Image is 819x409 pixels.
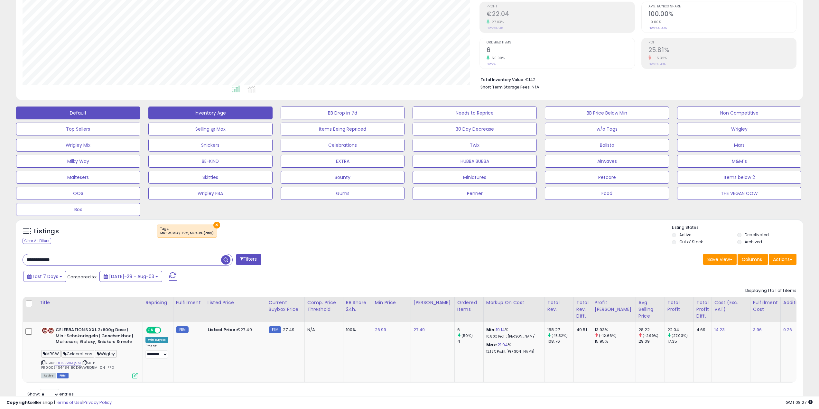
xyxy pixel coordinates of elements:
div: 4.69 [696,327,707,333]
button: w/o Tags [545,123,669,135]
button: Wrigley Mix [16,139,140,152]
small: -15.32% [651,56,667,60]
div: Markup on Cost [486,299,542,306]
h2: 100.00% [648,10,796,19]
span: Compared to: [67,274,97,280]
a: Terms of Use [55,399,82,405]
span: Show: entries [27,391,74,397]
div: 49.51 [576,327,587,333]
a: 21.94 [498,342,508,348]
div: Total Profit Diff. [696,299,709,320]
th: The percentage added to the cost of goods (COGS) that forms the calculator for Min & Max prices. [483,297,544,322]
span: Columns [742,256,762,263]
div: BB Share 24h. [346,299,369,313]
button: Filters [236,254,261,265]
button: Wrigley [677,123,801,135]
a: 14.23 [714,327,725,333]
div: Total Rev. Diff. [576,299,589,320]
h5: Listings [34,227,59,236]
button: BE-KIND [148,155,273,168]
small: FBM [176,326,189,333]
button: Items below 2 [677,171,801,184]
div: 4 [457,339,483,344]
div: 17.35 [667,339,693,344]
span: Celebrations [61,350,94,358]
button: × [213,222,220,228]
div: Avg Selling Price [638,299,662,320]
span: N/A [532,84,539,90]
button: Needs to Reprice [413,107,537,119]
div: Fulfillment Cost [753,299,778,313]
div: €27.49 [208,327,261,333]
b: Min: [486,327,496,333]
span: Avg. Buybox Share [648,5,796,8]
button: Petcare [545,171,669,184]
button: Top Sellers [16,123,140,135]
small: 27.03% [489,20,504,24]
b: Listed Price: [208,327,237,333]
button: Twix [413,139,537,152]
span: All listings currently available for purchase on Amazon [41,373,56,378]
a: 19.14 [496,327,505,333]
span: 2025-08-11 08:27 GMT [786,399,813,405]
small: Prev: 4 [487,62,496,66]
label: Out of Stock [679,239,703,245]
label: Deactivated [745,232,769,237]
small: (-12.66%) [599,333,617,338]
button: Default [16,107,140,119]
small: 0.00% [648,20,661,24]
div: 6 [457,327,483,333]
small: 50.00% [489,56,505,60]
button: Balisto [545,139,669,152]
div: 28.22 [638,327,665,333]
b: Max: [486,342,498,348]
a: 27.49 [414,327,425,333]
div: Ordered Items [457,299,481,313]
button: EXTRA [281,155,405,168]
p: 10.80% Profit [PERSON_NAME] [486,334,540,339]
button: Gums [281,187,405,200]
small: (27.03%) [672,333,688,338]
div: Profit [PERSON_NAME] [595,299,633,313]
div: Total Rev. [547,299,571,313]
div: 100% [346,327,367,333]
span: FBM [57,373,69,378]
span: OFF [160,328,171,333]
button: OOS [16,187,140,200]
div: 108.76 [547,339,573,344]
button: Mars [677,139,801,152]
button: Skittles [148,171,273,184]
div: 15.95% [595,339,636,344]
b: CELEBRATIONS XXL 2x600g Dose | Mini-Schokoriegeln | Geschenkbox | Maltesers, Galaxy, Snickers & mehr [56,327,134,347]
label: Archived [745,239,762,245]
div: Displaying 1 to 1 of 1 items [745,288,796,294]
p: 12.15% Profit [PERSON_NAME] [486,349,540,354]
button: Save View [703,254,737,265]
span: Profit [487,5,634,8]
button: Snickers [148,139,273,152]
button: Wrigley FBA [148,187,273,200]
span: ROI [648,41,796,44]
span: Last 7 Days [33,273,58,280]
a: B0D9VWRQ5M [54,360,81,366]
div: 29.09 [638,339,665,344]
div: 22.04 [667,327,693,333]
b: Short Term Storage Fees: [480,84,531,90]
span: 27.49 [283,327,294,333]
span: [DATE]-28 - Aug-03 [109,273,154,280]
span: MRSW [41,350,61,358]
small: Prev: 100.00% [648,26,667,30]
button: Inventory Age [148,107,273,119]
small: (45.52%) [552,333,568,338]
div: 158.27 [547,327,573,333]
span: Ordered Items [487,41,634,44]
div: 13.93% [595,327,636,333]
span: Wrigley [95,350,117,358]
span: ON [147,328,155,333]
div: Repricing [145,299,171,306]
div: MRSW, MFO, TVC, MFO-DE (any) [160,231,214,236]
button: Selling @ Max [148,123,273,135]
small: (50%) [461,333,473,338]
button: Items Being Repriced [281,123,405,135]
button: Non Competitive [677,107,801,119]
